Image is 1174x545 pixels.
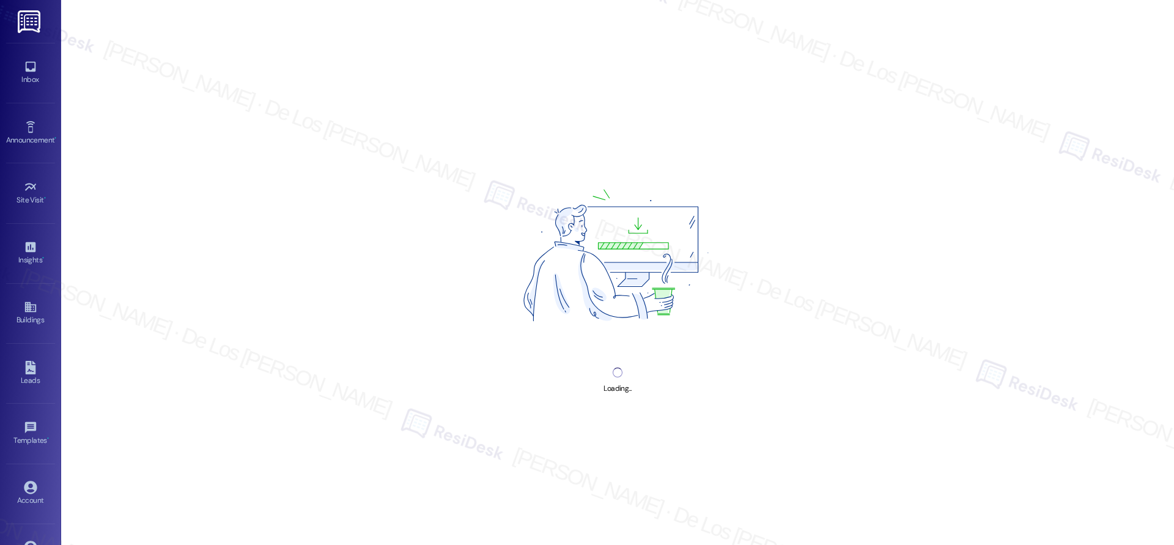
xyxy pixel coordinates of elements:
[42,254,44,262] span: •
[6,417,55,450] a: Templates •
[6,297,55,330] a: Buildings
[6,357,55,390] a: Leads
[54,134,56,143] span: •
[6,56,55,89] a: Inbox
[6,177,55,210] a: Site Visit •
[47,434,49,443] span: •
[604,382,631,395] div: Loading...
[6,237,55,270] a: Insights •
[44,194,46,202] span: •
[18,10,43,33] img: ResiDesk Logo
[6,477,55,510] a: Account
